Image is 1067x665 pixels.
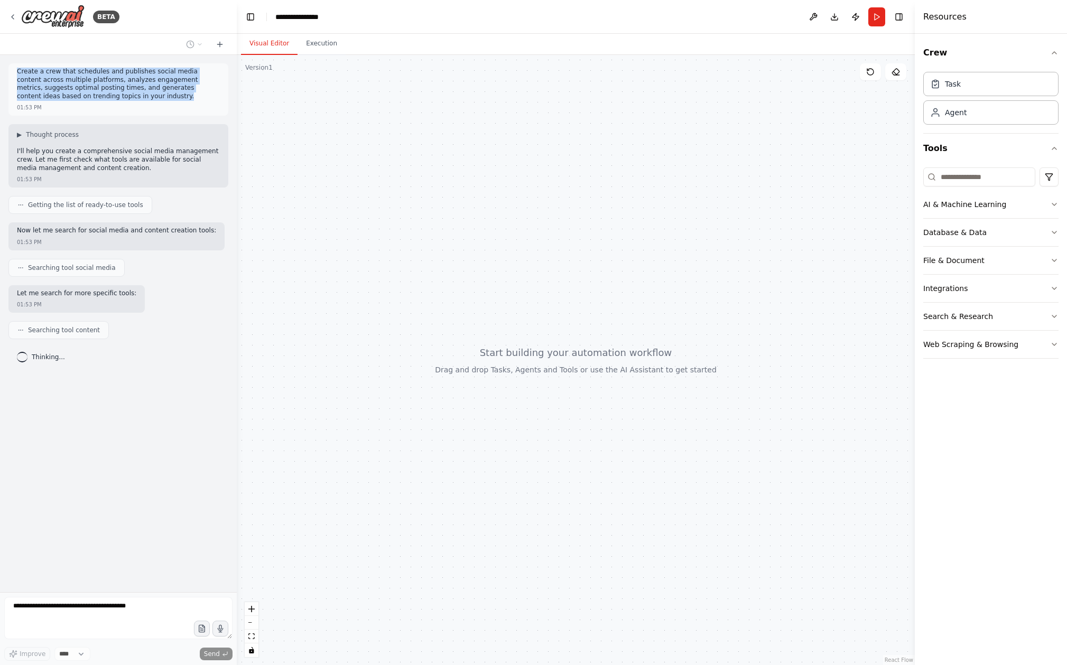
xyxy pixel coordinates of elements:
[28,264,116,272] span: Searching tool social media
[194,621,210,636] button: Upload files
[945,107,967,118] div: Agent
[923,219,1059,246] button: Database & Data
[298,33,346,55] button: Execution
[17,68,220,100] p: Create a crew that schedules and publishes social media content across multiple platforms, analyz...
[17,289,136,298] p: Let me search for more specific tools:
[245,630,258,643] button: fit view
[945,79,961,89] div: Task
[923,227,987,238] div: Database & Data
[204,650,220,658] span: Send
[245,602,258,657] div: React Flow controls
[243,10,258,24] button: Hide left sidebar
[211,38,228,51] button: Start a new chat
[4,647,50,661] button: Improve
[885,657,913,663] a: React Flow attribution
[32,353,65,361] span: Thinking...
[26,130,79,139] span: Thought process
[28,326,100,334] span: Searching tool content
[20,650,45,658] span: Improve
[182,38,207,51] button: Switch to previous chat
[245,616,258,630] button: zoom out
[923,191,1059,218] button: AI & Machine Learning
[17,175,42,183] div: 01:53 PM
[923,11,967,23] h4: Resources
[923,38,1059,68] button: Crew
[275,12,330,22] nav: breadcrumb
[923,303,1059,330] button: Search & Research
[923,255,985,266] div: File & Document
[245,63,273,72] div: Version 1
[93,11,119,23] div: BETA
[892,10,906,24] button: Hide right sidebar
[923,339,1018,350] div: Web Scraping & Browsing
[923,199,1006,210] div: AI & Machine Learning
[241,33,298,55] button: Visual Editor
[17,130,79,139] button: ▶Thought process
[923,68,1059,133] div: Crew
[17,104,42,111] div: 01:53 PM
[200,648,233,660] button: Send
[28,201,143,209] span: Getting the list of ready-to-use tools
[21,5,85,29] img: Logo
[923,163,1059,367] div: Tools
[923,275,1059,302] button: Integrations
[245,643,258,657] button: toggle interactivity
[923,283,968,294] div: Integrations
[923,331,1059,358] button: Web Scraping & Browsing
[212,621,228,636] button: Click to speak your automation idea
[245,602,258,616] button: zoom in
[17,227,216,235] p: Now let me search for social media and content creation tools:
[17,147,220,172] p: I'll help you create a comprehensive social media management crew. Let me first check what tools ...
[17,238,42,246] div: 01:53 PM
[923,134,1059,163] button: Tools
[17,301,42,308] div: 01:53 PM
[17,130,22,139] span: ▶
[923,311,993,322] div: Search & Research
[923,247,1059,274] button: File & Document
